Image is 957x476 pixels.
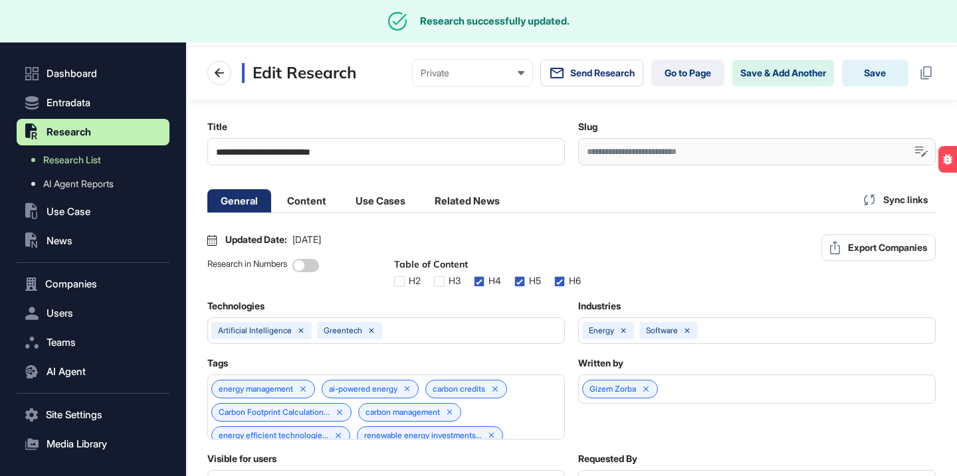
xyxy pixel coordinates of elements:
span: energy efficient technologie... [219,431,328,440]
div: H4 [488,276,501,286]
a: AI Agent Reports [23,172,169,196]
label: Written by [578,358,623,368]
button: News [17,228,169,254]
button: Companies [17,271,169,297]
span: renewable energy investments... [364,431,482,440]
a: Dashboard [17,60,169,87]
li: General [207,189,271,212]
button: Save [842,60,908,86]
span: Research [47,127,91,137]
span: Send Research [570,68,635,78]
button: Export Companies [821,234,936,261]
span: Teams [47,337,76,348]
span: carbon credits [433,384,485,394]
li: Related News [421,189,513,212]
button: Send Research [540,60,643,86]
button: Research [17,119,169,145]
button: energysoftware [578,317,936,344]
h3: Edit Research [242,63,356,83]
button: Save & Add Another [732,60,834,86]
button: Teams [17,329,169,356]
div: Table of Content [394,259,581,271]
label: Visible for users [207,453,276,464]
div: Updated Date: [225,234,321,245]
a: Go to Page [651,60,724,86]
div: energy [589,326,614,335]
div: Research in Numbers [207,259,287,287]
button: Entradata [17,90,169,116]
button: Users [17,300,169,327]
label: Tags [207,358,228,368]
span: ai-powered energy [329,384,397,394]
button: AI Agent [17,358,169,385]
label: Slug [578,121,597,132]
span: AI Agent [47,366,86,377]
span: Site Settings [46,410,102,420]
button: Media Library [17,431,169,457]
span: Research List [43,155,101,165]
span: News [47,236,72,246]
button: artificial intelligencegreentech [207,317,565,344]
div: artificial intelligence [218,326,292,335]
label: Industries [578,301,621,311]
span: Companies [45,279,97,289]
div: greentech [324,326,362,335]
span: Media Library [47,439,107,449]
a: Gizem Zorba [589,384,636,394]
label: Technologies [207,301,265,311]
a: Research List [23,148,169,172]
label: Requested By [578,453,637,464]
span: AI Agent Reports [43,179,114,189]
span: carbon management [366,408,440,417]
div: H3 [449,276,461,286]
span: Entradata [47,98,90,108]
span: Carbon Footprint Calculation... [219,408,330,417]
li: Content [274,189,340,212]
button: Use Case [17,198,169,225]
div: H6 [569,276,581,286]
span: Users [47,308,73,319]
div: H5 [529,276,541,286]
label: Title [207,121,227,132]
span: energy management [219,384,293,394]
li: Use Cases [342,189,419,212]
div: H2 [409,276,421,286]
div: Research successfully updated. [420,15,570,27]
span: Dashboard [47,68,97,79]
span: [DATE] [292,234,321,245]
button: Site Settings [17,402,169,428]
div: Sync links [856,187,936,212]
div: software [646,326,678,335]
div: Private [421,68,524,78]
span: Use Case [47,206,90,217]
